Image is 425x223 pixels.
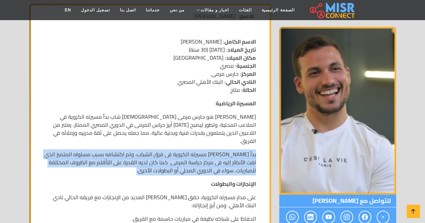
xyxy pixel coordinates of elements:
strong: الاسم الكامل [224,37,256,47]
strong: تاريخ الميلاد [227,45,256,55]
strong: النادي الحالي [226,77,256,87]
a: اتصل بنا [115,4,141,16]
span: اخبار و مقالات [201,7,229,13]
a: EN [60,4,76,16]
p: الحفاظ على شباكه نظيفة في مباريات حاسمة مع الفريق. [44,215,256,223]
strong: الإنجازات والبطولات [211,179,256,189]
p: على مدار مسيرته الكروية، حقق [PERSON_NAME] العديد من الإنجازات مع فريقه الحالي نادي البنك الأهلي.... [44,193,256,209]
strong: المركز [241,69,256,79]
a: تسجيل الدخول [76,4,115,16]
strong: مكان الميلاد [226,53,256,63]
a: اخبار و مقالات [189,4,234,16]
img: main.misr_connect [310,2,355,18]
span: للتواصل مع [PERSON_NAME] [279,194,396,207]
strong: الجنسية [237,61,256,71]
p: [PERSON_NAME] هو حارس مرمى [DEMOGRAPHIC_DATA] شاب بدأ مسيرته الكروية في الملاعب المحلية، وتطور لي... [44,113,256,145]
a: من نحن [165,4,189,16]
p: : [PERSON_NAME] : [DATE] (30 سنة) : [GEOGRAPHIC_DATA] : مصري : حارس مرمى : البنك الأهلي المصري : ... [44,38,256,94]
p: بدأ [PERSON_NAME] مسيرته الكروية في فرق الشباب، وتم اكتشافه بسبب مستواه المتميز الذي لفت الأنظار ... [44,150,256,174]
a: خدماتنا [141,4,165,16]
img: عبد العزيز البلعوطي [279,27,396,194]
strong: المسيرة الرياضية [216,98,256,108]
a: الفئات [234,4,257,16]
a: الصفحة الرئيسية [257,4,299,16]
strong: الحالة [243,85,256,95]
